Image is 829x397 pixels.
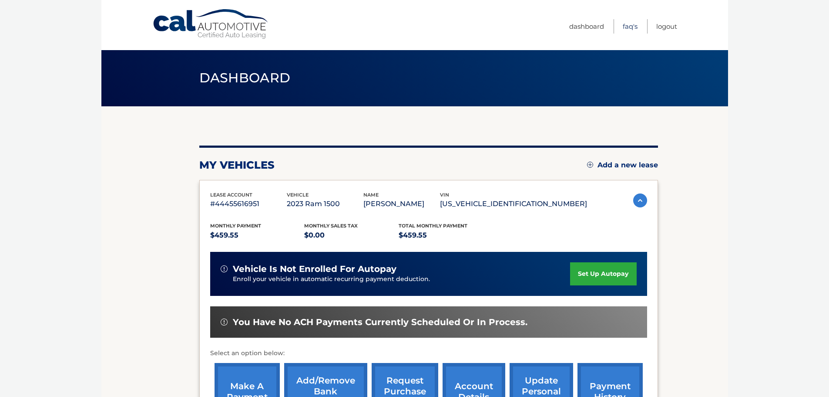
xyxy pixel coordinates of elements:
a: Logout [656,19,677,34]
p: Select an option below: [210,348,647,359]
p: $459.55 [210,229,305,241]
span: You have no ACH payments currently scheduled or in process. [233,317,527,328]
p: Enroll your vehicle in automatic recurring payment deduction. [233,275,571,284]
img: add.svg [587,162,593,168]
a: Cal Automotive [152,9,270,40]
span: name [363,192,379,198]
span: vin [440,192,449,198]
a: FAQ's [623,19,638,34]
img: accordion-active.svg [633,193,647,207]
a: set up autopay [570,262,636,285]
p: #44455616951 [210,198,287,210]
span: Total Monthly Payment [399,223,467,229]
span: vehicle [287,192,309,198]
p: $0.00 [304,229,399,241]
h2: my vehicles [199,159,275,172]
span: Dashboard [199,70,291,86]
p: [US_VEHICLE_IDENTIFICATION_NUMBER] [440,198,587,210]
span: vehicle is not enrolled for autopay [233,264,396,275]
img: alert-white.svg [221,265,228,272]
span: lease account [210,192,252,198]
p: 2023 Ram 1500 [287,198,363,210]
a: Dashboard [569,19,604,34]
span: Monthly Payment [210,223,261,229]
p: $459.55 [399,229,493,241]
p: [PERSON_NAME] [363,198,440,210]
a: Add a new lease [587,161,658,170]
span: Monthly sales Tax [304,223,358,229]
img: alert-white.svg [221,319,228,326]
